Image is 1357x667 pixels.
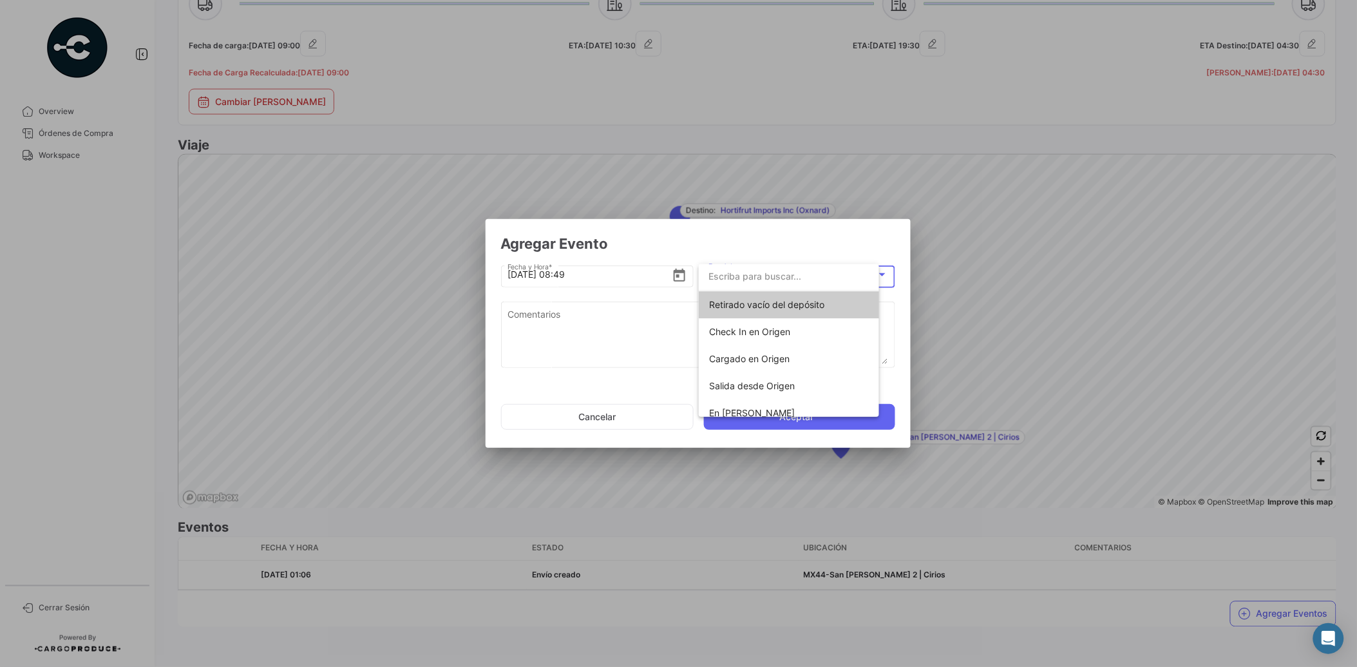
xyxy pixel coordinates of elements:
span: Retirado vacío del depósito [709,299,824,310]
span: En tránsito a Parada [709,407,795,418]
span: Salida desde Origen [709,380,795,391]
div: Abrir Intercom Messenger [1313,623,1344,654]
span: Check In en Origen [709,326,790,337]
span: Cargado en Origen [709,353,790,364]
input: dropdown search [699,263,879,290]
